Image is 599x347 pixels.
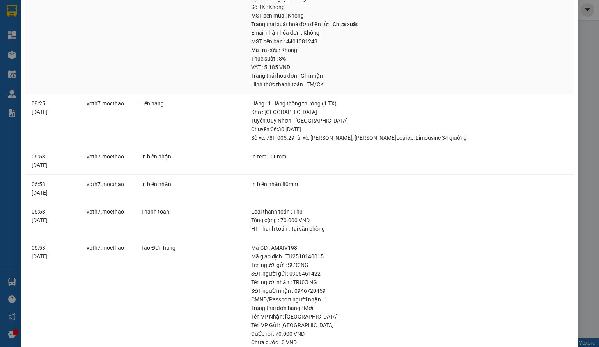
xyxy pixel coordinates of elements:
[251,261,568,269] div: Tên người gửi : SƯƠNG
[251,224,568,233] div: HT Thanh toán : Tại văn phòng
[251,278,568,286] div: Tên người nhận : TRƯỜNG
[32,207,74,224] div: 06:53 [DATE]
[251,216,568,224] div: Tổng cộng : 70.000 VND
[251,207,568,216] div: Loại thanh toán : Thu
[251,99,568,108] div: Hàng : 1 Hàng thông thường (1 TX)
[251,11,568,20] div: MST bên mua : Không
[251,269,568,278] div: SĐT người gửi : 0905461422
[251,338,568,347] div: Chưa cước : 0 VND
[251,180,568,189] div: In biên nhận 80mm
[251,244,568,252] div: Mã GD : AMAIV198
[251,54,568,63] div: Thuế suất : 8%
[141,99,238,108] div: Lên hàng
[32,152,74,169] div: 06:53 [DATE]
[251,116,568,142] div: Tuyến : Quy Nhơn - [GEOGRAPHIC_DATA] Chuyến: 06:30 [DATE] Số xe: 78F-005.29 Tài xế: [PERSON_NAME]...
[80,147,135,175] td: vpth7.mocthao
[251,3,568,11] div: Số TK : Không
[141,180,238,189] div: In biên nhận
[251,20,568,28] div: Trạng thái xuất hoá đơn điện tử :
[32,244,74,261] div: 06:53 [DATE]
[251,286,568,295] div: SĐT người nhận : 0946720459
[141,207,238,216] div: Thanh toán
[251,252,568,261] div: Mã giao dịch : TH2510140015
[251,28,568,37] div: Email nhận hóa đơn : Không
[251,312,568,321] div: Tên VP Nhận: [GEOGRAPHIC_DATA]
[80,202,135,238] td: vpth7.mocthao
[32,180,74,197] div: 06:53 [DATE]
[251,80,568,89] div: Hình thức thanh toán : TM/CK
[251,63,568,71] div: VAT : 5.185 VND
[251,152,568,161] div: In tem 100mm
[251,304,568,312] div: Trạng thái đơn hàng : Mới
[251,321,568,329] div: Tên VP Gửi : [GEOGRAPHIC_DATA]
[141,244,238,252] div: Tạo Đơn hàng
[141,152,238,161] div: In biên nhận
[32,99,74,116] div: 08:25 [DATE]
[251,295,568,304] div: CMND/Passport người nhận : 1
[80,94,135,148] td: vpth7.mocthao
[251,329,568,338] div: Cước rồi : 70.000 VND
[330,20,361,28] span: Chưa xuất
[80,175,135,203] td: vpth7.mocthao
[251,108,568,116] div: Kho : [GEOGRAPHIC_DATA]
[251,46,568,54] div: Mã tra cứu : Không
[251,71,568,80] div: Trạng thái hóa đơn : Ghi nhận
[251,37,568,46] div: MST bên bán : 4401081243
